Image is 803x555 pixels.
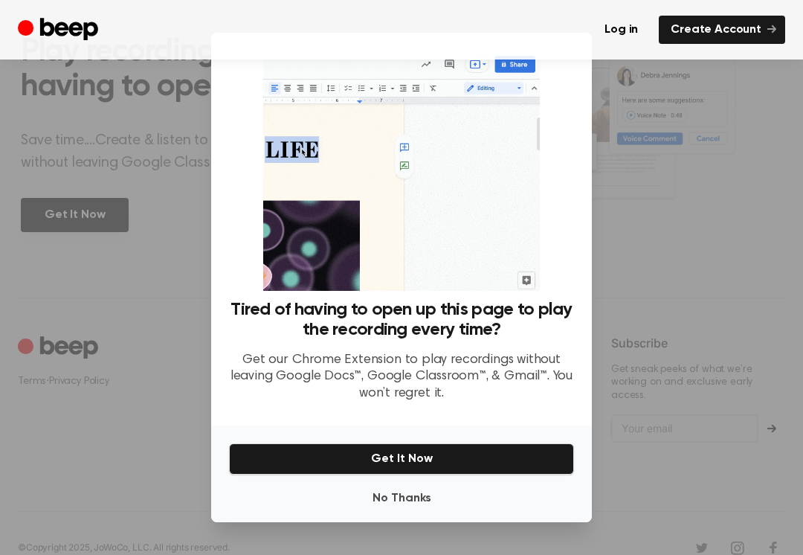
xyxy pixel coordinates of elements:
[229,443,574,475] button: Get It Now
[659,16,785,44] a: Create Account
[263,51,539,291] img: Beep extension in action
[593,16,650,44] a: Log in
[229,300,574,340] h3: Tired of having to open up this page to play the recording every time?
[18,16,102,45] a: Beep
[229,484,574,513] button: No Thanks
[229,352,574,402] p: Get our Chrome Extension to play recordings without leaving Google Docs™, Google Classroom™, & Gm...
